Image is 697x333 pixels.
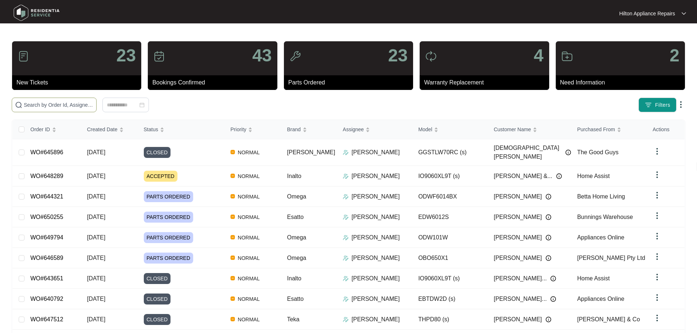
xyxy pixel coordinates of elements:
[412,166,488,186] td: IO9060XL9T (s)
[412,186,488,207] td: ODWF6014BX
[287,193,306,200] span: Omega
[494,172,552,181] span: [PERSON_NAME] &...
[343,276,349,281] img: Assigner Icon
[30,193,63,200] a: WO#644321
[412,268,488,289] td: IO9060XL9T (s)
[412,120,488,139] th: Model
[388,47,408,64] p: 23
[144,171,177,182] span: ACCEPTED
[343,194,349,200] img: Assigner Icon
[352,274,400,283] p: [PERSON_NAME]
[235,274,263,283] span: NORMAL
[144,273,171,284] span: CLOSED
[231,296,235,301] img: Vercel Logo
[231,125,247,133] span: Priority
[352,213,400,222] p: [PERSON_NAME]
[653,170,662,179] img: dropdown arrow
[235,213,263,222] span: NORMAL
[550,296,556,302] img: Info icon
[11,2,62,24] img: residentia service logo
[231,150,235,154] img: Vercel Logo
[87,193,105,200] span: [DATE]
[30,255,63,261] a: WO#646589
[619,10,675,17] p: Hilton Appliance Repairs
[577,149,618,155] span: The Good Guys
[337,120,412,139] th: Assignee
[494,315,542,324] span: [PERSON_NAME]
[412,248,488,268] td: OBO650X1
[560,78,685,87] p: Need Information
[561,50,573,62] img: icon
[16,78,141,87] p: New Tickets
[235,192,263,201] span: NORMAL
[577,296,624,302] span: Appliances Online
[565,150,571,155] img: Info icon
[577,316,640,322] span: [PERSON_NAME] & Co
[425,50,437,62] img: icon
[682,12,686,15] img: dropdown arrow
[144,314,171,325] span: CLOSED
[352,315,400,324] p: [PERSON_NAME]
[494,192,542,201] span: [PERSON_NAME]
[494,213,542,222] span: [PERSON_NAME]
[412,289,488,309] td: EBTDW2D (s)
[577,275,610,281] span: Home Assist
[352,254,400,262] p: [PERSON_NAME]
[546,235,551,241] img: Info icon
[670,47,679,64] p: 2
[343,173,349,179] img: Assigner Icon
[287,296,304,302] span: Esatto
[550,276,556,281] img: Info icon
[144,253,193,264] span: PARTS ORDERED
[231,256,235,260] img: Vercel Logo
[152,78,277,87] p: Bookings Confirmed
[87,234,105,241] span: [DATE]
[87,316,105,322] span: [DATE]
[653,147,662,156] img: dropdown arrow
[287,234,306,241] span: Omega
[655,101,670,109] span: Filters
[638,98,677,112] button: filter iconFilters
[653,273,662,281] img: dropdown arrow
[343,255,349,261] img: Assigner Icon
[287,149,336,155] span: [PERSON_NAME]
[231,235,235,239] img: Vercel Logo
[287,255,306,261] span: Omega
[252,47,271,64] p: 43
[546,317,551,322] img: Info icon
[653,314,662,322] img: dropdown arrow
[418,125,432,133] span: Model
[352,148,400,157] p: [PERSON_NAME]
[494,254,542,262] span: [PERSON_NAME]
[343,125,364,133] span: Assignee
[30,275,63,281] a: WO#643651
[288,78,413,87] p: Parts Ordered
[577,234,624,241] span: Appliances Online
[494,125,531,133] span: Customer Name
[343,317,349,322] img: Assigner Icon
[18,50,29,62] img: icon
[30,316,63,322] a: WO#647512
[30,149,63,155] a: WO#645896
[235,172,263,181] span: NORMAL
[231,174,235,178] img: Vercel Logo
[571,120,647,139] th: Purchased From
[138,120,225,139] th: Status
[494,274,547,283] span: [PERSON_NAME]...
[352,172,400,181] p: [PERSON_NAME]
[645,101,652,109] img: filter icon
[343,235,349,241] img: Assigner Icon
[546,214,551,220] img: Info icon
[287,316,300,322] span: Teka
[653,252,662,261] img: dropdown arrow
[235,295,263,303] span: NORMAL
[144,232,193,243] span: PARTS ORDERED
[15,101,22,109] img: search-icon
[488,120,571,139] th: Customer Name
[87,125,117,133] span: Created Date
[653,232,662,241] img: dropdown arrow
[144,125,158,133] span: Status
[81,120,138,139] th: Created Date
[577,255,645,261] span: [PERSON_NAME] Pty Ltd
[87,255,105,261] span: [DATE]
